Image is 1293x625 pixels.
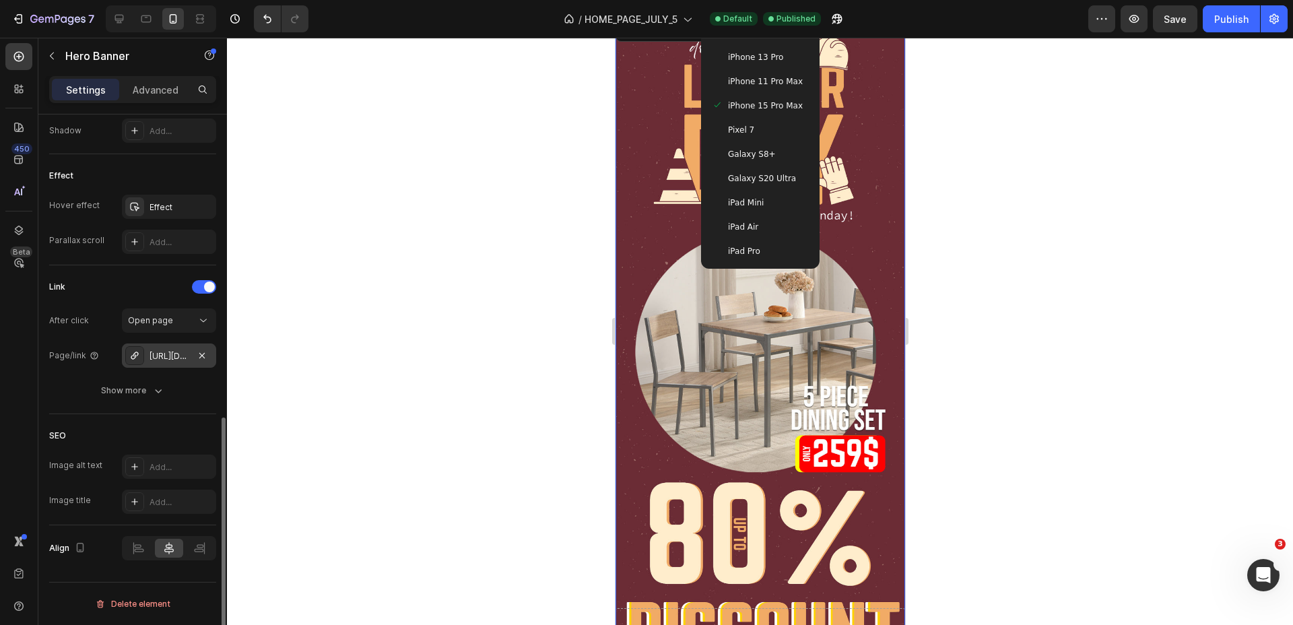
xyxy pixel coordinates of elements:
[150,201,213,213] div: Effect
[1214,12,1249,26] div: Publish
[49,494,91,506] div: Image title
[150,350,189,362] div: [URL][DOMAIN_NAME]
[150,125,213,137] div: Add...
[10,246,32,257] div: Beta
[49,234,104,246] div: Parallax scroll
[49,315,89,327] div: After click
[5,5,100,32] button: 7
[49,350,100,362] div: Page/link
[616,38,905,625] iframe: Design area
[88,11,94,27] p: 7
[723,13,752,25] span: Default
[49,379,216,403] button: Show more
[11,143,32,154] div: 450
[49,281,65,293] div: Link
[150,461,213,473] div: Add...
[150,496,213,508] div: Add...
[128,315,173,325] span: Open page
[49,170,73,182] div: Effect
[578,12,582,26] span: /
[101,384,165,397] div: Show more
[65,48,180,64] p: Hero Banner
[1164,13,1187,25] span: Save
[1153,5,1197,32] button: Save
[1203,5,1260,32] button: Publish
[1275,539,1286,550] span: 3
[49,593,216,615] button: Delete element
[49,459,102,471] div: Image alt text
[66,83,106,97] p: Settings
[122,308,216,333] button: Open page
[254,5,308,32] div: Undo/Redo
[49,430,66,442] div: SEO
[49,125,81,137] div: Shadow
[49,199,100,211] div: Hover effect
[150,236,213,249] div: Add...
[117,585,189,596] div: Drop element here
[585,12,677,26] span: HOME_PAGE_JULY_5
[95,596,170,612] div: Delete element
[776,13,816,25] span: Published
[133,83,178,97] p: Advanced
[1247,559,1280,591] iframe: Intercom live chat
[49,539,88,558] div: Align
